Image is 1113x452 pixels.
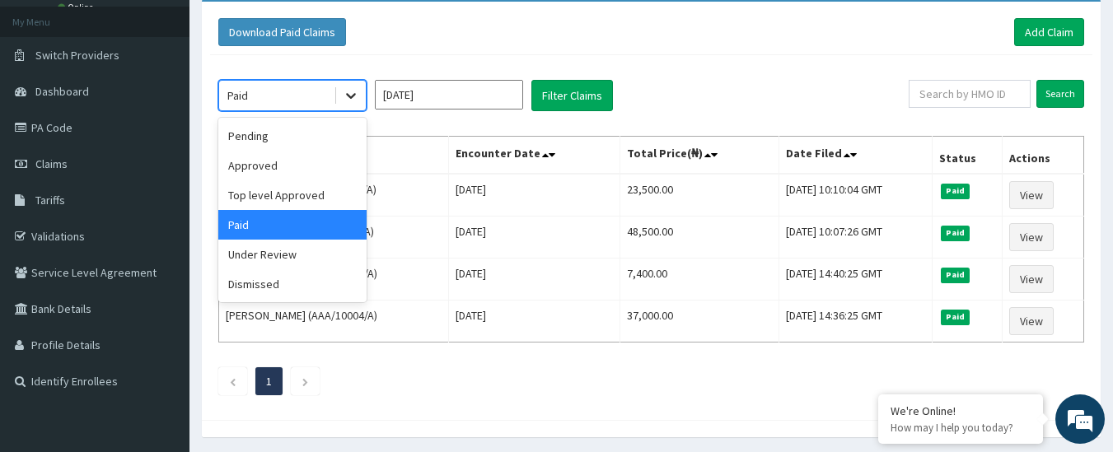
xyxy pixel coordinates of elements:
div: Pending [218,121,367,151]
span: Claims [35,156,68,171]
div: We're Online! [891,403,1031,418]
input: Select Month and Year [375,80,523,110]
div: Paid [227,87,248,104]
th: Encounter Date [448,137,620,175]
a: View [1009,181,1054,209]
div: Top level Approved [218,180,367,210]
span: Paid [941,310,970,324]
td: [PERSON_NAME] (AAA/10004/A) [219,301,449,342]
img: d_794563401_company_1708531726252_794563401 [30,82,67,123]
div: Chat with us now [86,92,277,114]
div: Minimize live chat window [270,8,310,48]
td: [DATE] 10:10:04 GMT [779,174,932,217]
th: Actions [1003,137,1084,175]
a: View [1009,307,1054,335]
span: Switch Providers [35,48,119,63]
span: Dashboard [35,84,89,99]
span: We're online! [96,127,227,293]
div: Approved [218,151,367,180]
span: Paid [941,268,970,282]
a: Page 1 is your current page [266,374,272,389]
th: Total Price(₦) [620,137,779,175]
a: Online [58,2,97,13]
td: [DATE] 10:07:26 GMT [779,217,932,259]
td: 23,500.00 [620,174,779,217]
a: Next page [302,374,309,389]
td: 37,000.00 [620,301,779,342]
div: Paid [218,210,367,240]
td: [DATE] [448,217,620,259]
td: [DATE] [448,174,620,217]
th: Status [932,137,1003,175]
button: Download Paid Claims [218,18,346,46]
th: Date Filed [779,137,932,175]
div: Under Review [218,240,367,269]
td: [DATE] 14:36:25 GMT [779,301,932,342]
td: 48,500.00 [620,217,779,259]
span: Paid [941,184,970,198]
p: How may I help you today? [891,421,1031,435]
td: 7,400.00 [620,259,779,301]
td: [DATE] [448,259,620,301]
a: View [1009,265,1054,293]
span: Paid [941,226,970,240]
button: Filter Claims [531,80,613,111]
a: Add Claim [1014,18,1084,46]
span: Tariffs [35,193,65,207]
a: Previous page [229,374,236,389]
td: [DATE] 14:40:25 GMT [779,259,932,301]
textarea: Type your message and hit 'Enter' [8,288,314,346]
td: [DATE] [448,301,620,342]
input: Search [1036,80,1084,108]
input: Search by HMO ID [909,80,1031,108]
div: Dismissed [218,269,367,299]
a: View [1009,223,1054,251]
